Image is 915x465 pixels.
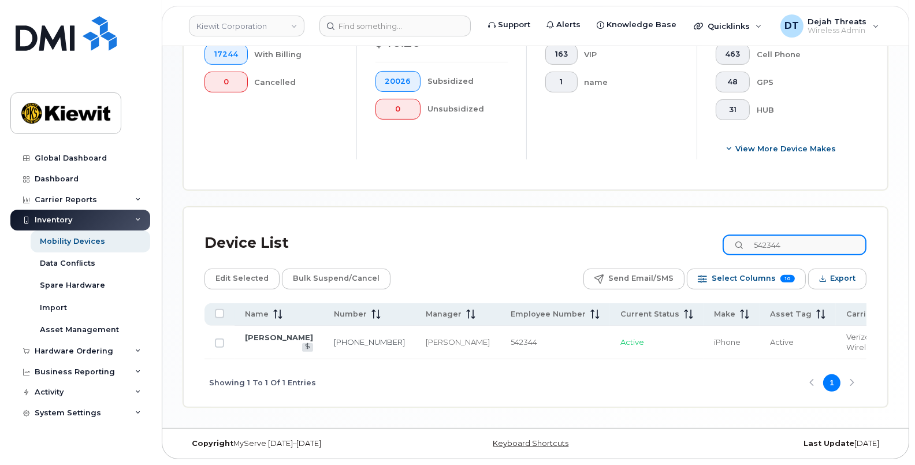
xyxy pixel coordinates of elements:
[757,72,848,92] div: GPS
[189,16,304,36] a: Kiewit Corporation
[716,72,750,92] button: 48
[712,270,776,287] span: Select Columns
[302,343,313,352] a: View Last Bill
[282,269,390,289] button: Bulk Suspend/Cancel
[725,105,740,114] span: 31
[204,228,289,258] div: Device List
[511,309,586,319] span: Employee Number
[545,44,578,65] button: 163
[204,72,248,92] button: 0
[375,99,421,120] button: 0
[607,19,676,31] span: Knowledge Base
[427,99,508,120] div: Unsubsidized
[556,19,581,31] span: Alerts
[192,439,233,448] strong: Copyright
[757,99,848,120] div: HUB
[427,71,508,92] div: Subsidized
[784,19,799,33] span: DT
[716,139,849,159] button: View More Device Makes
[511,337,537,347] span: 542344
[585,44,678,65] div: VIP
[804,439,854,448] strong: Last Update
[426,309,462,319] span: Manager
[385,77,411,86] span: 20026
[716,99,750,120] button: 31
[823,374,840,392] button: Page 1
[708,21,750,31] span: Quicklinks
[319,16,471,36] input: Find something...
[772,14,887,38] div: Dejah Threats
[215,270,269,287] span: Edit Selected
[725,77,740,87] span: 48
[714,337,741,347] span: iPhone
[555,77,568,87] span: 1
[493,439,568,448] a: Keyboard Shortcuts
[426,337,490,348] div: [PERSON_NAME]
[770,309,812,319] span: Asset Tag
[498,19,530,31] span: Support
[480,13,538,36] a: Support
[583,269,685,289] button: Send Email/SMS
[808,26,867,35] span: Wireless Admin
[375,71,421,92] button: 20026
[334,309,367,319] span: Number
[808,269,866,289] button: Export
[830,270,856,287] span: Export
[255,44,338,65] div: With Billing
[209,374,316,392] span: Showing 1 To 1 Of 1 Entries
[808,17,867,26] span: Dejah Threats
[620,337,644,347] span: Active
[183,439,418,448] div: MyServe [DATE]–[DATE]
[653,439,888,448] div: [DATE]
[204,44,248,65] button: 17244
[770,337,794,347] span: Active
[334,337,405,347] a: [PHONE_NUMBER]
[214,50,238,59] span: 17244
[255,72,338,92] div: Cancelled
[735,143,836,154] span: View More Device Makes
[204,269,280,289] button: Edit Selected
[846,309,875,319] span: Carrier
[585,72,678,92] div: name
[245,309,269,319] span: Name
[545,72,578,92] button: 1
[214,77,238,87] span: 0
[723,235,866,255] input: Search Device List ...
[686,14,770,38] div: Quicklinks
[385,105,411,114] span: 0
[716,44,750,65] button: 463
[555,50,568,59] span: 163
[608,270,674,287] span: Send Email/SMS
[538,13,589,36] a: Alerts
[245,333,313,342] a: [PERSON_NAME]
[780,275,795,282] span: 10
[714,309,735,319] span: Make
[725,50,740,59] span: 463
[620,309,679,319] span: Current Status
[293,270,380,287] span: Bulk Suspend/Cancel
[687,269,806,289] button: Select Columns 10
[757,44,848,65] div: Cell Phone
[846,332,878,352] span: Verizon Wireless
[865,415,906,456] iframe: Messenger Launcher
[589,13,685,36] a: Knowledge Base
